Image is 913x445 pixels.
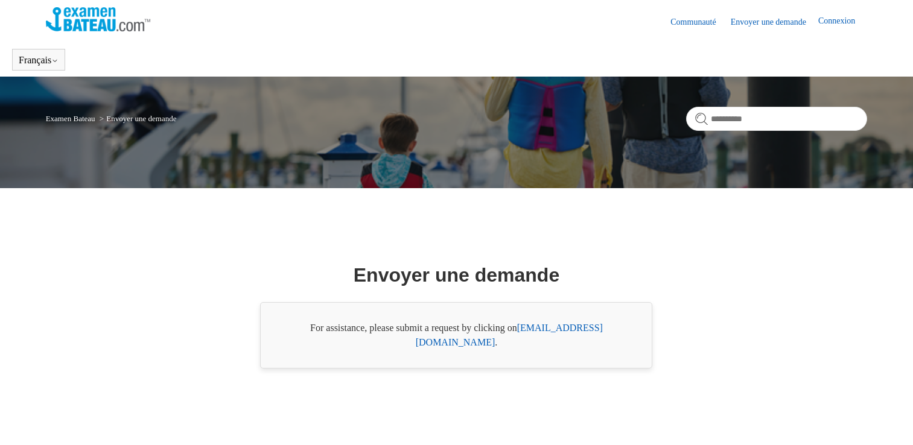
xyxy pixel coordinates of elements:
[46,7,150,31] img: Page d’accueil du Centre d’aide Examen Bateau
[97,114,177,123] li: Envoyer une demande
[670,16,728,28] a: Communauté
[260,302,652,368] div: For assistance, please submit a request by clicking on .
[731,16,818,28] a: Envoyer une demande
[818,14,867,29] a: Connexion
[686,107,867,131] input: Rechercher
[354,260,559,289] h1: Envoyer une demande
[46,114,95,123] a: Examen Bateau
[46,114,97,123] li: Examen Bateau
[873,405,904,436] div: Live chat
[19,55,59,66] button: Français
